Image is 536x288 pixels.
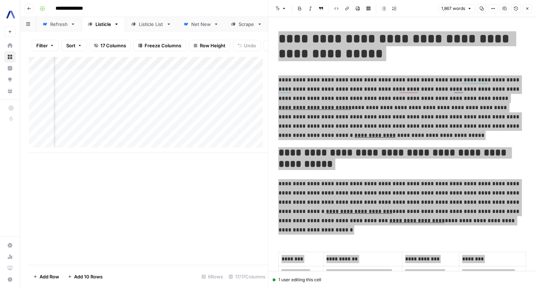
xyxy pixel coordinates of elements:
[29,271,63,282] button: Add Row
[225,17,268,31] a: Scrape
[199,271,226,282] div: 6 Rows
[40,273,59,280] span: Add Row
[36,42,48,49] span: Filter
[438,4,475,13] button: 1,867 words
[100,42,126,49] span: 17 Columns
[62,40,87,51] button: Sort
[273,277,532,283] div: 1 user editing this cell
[4,274,16,285] button: Help + Support
[82,17,125,31] a: Listicle
[233,40,261,51] button: Undo
[36,17,82,31] a: Refresh
[4,40,16,51] a: Home
[441,5,465,12] span: 1,867 words
[191,21,211,28] div: Net New
[177,17,225,31] a: Net New
[95,21,111,28] div: Listicle
[50,21,68,28] div: Refresh
[145,42,181,49] span: Freeze Columns
[200,42,225,49] span: Row Height
[226,271,268,282] div: 17/17 Columns
[4,85,16,97] a: Your Data
[66,42,76,49] span: Sort
[4,251,16,262] a: Usage
[134,40,186,51] button: Freeze Columns
[32,40,59,51] button: Filter
[189,40,230,51] button: Row Height
[239,21,254,28] div: Scrape
[4,74,16,85] a: Opportunities
[4,240,16,251] a: Settings
[4,8,17,21] img: AssemblyAI Logo
[63,271,107,282] button: Add 10 Rows
[139,21,163,28] div: Listicle List
[4,63,16,74] a: Insights
[89,40,131,51] button: 17 Columns
[74,273,103,280] span: Add 10 Rows
[4,262,16,274] a: Learning Hub
[4,6,16,23] button: Workspace: AssemblyAI
[125,17,177,31] a: Listicle List
[4,51,16,63] a: Browse
[244,42,256,49] span: Undo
